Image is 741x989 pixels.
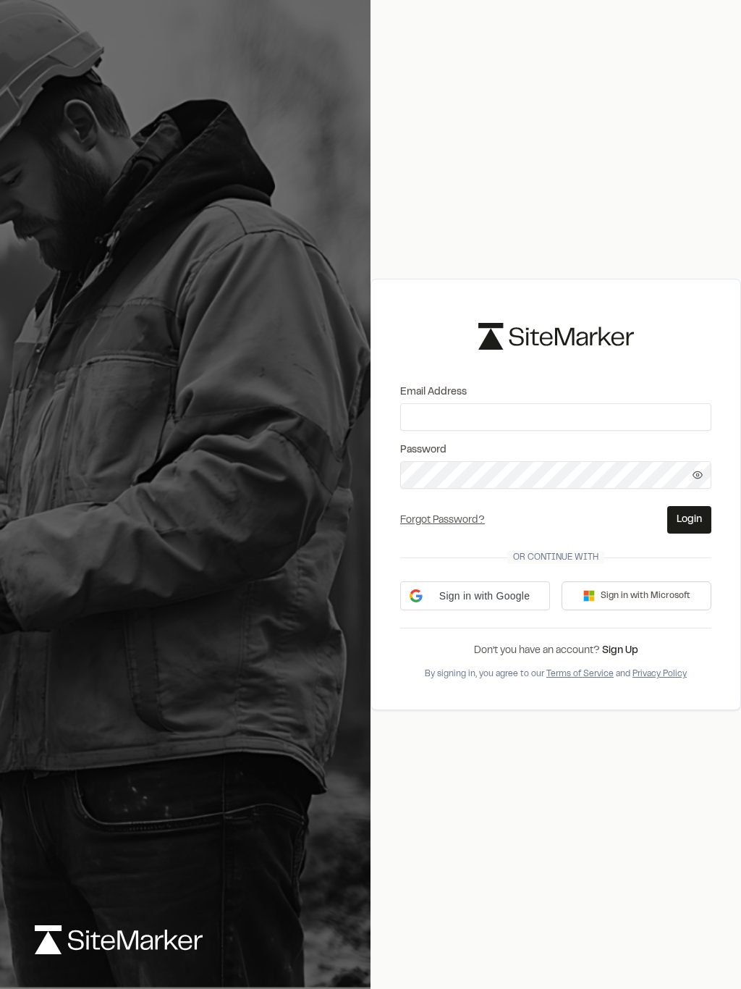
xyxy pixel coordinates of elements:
[428,589,541,604] span: Sign in with Google
[478,323,634,350] img: logo-black-rebrand.svg
[400,581,550,610] div: Sign in with Google
[602,647,638,655] a: Sign Up
[400,516,485,525] a: Forgot Password?
[562,581,711,610] button: Sign in with Microsoft
[507,551,604,564] span: Or continue with
[667,506,711,534] button: Login
[632,668,687,681] button: Privacy Policy
[35,925,203,954] img: logo-white-rebrand.svg
[400,384,711,400] label: Email Address
[400,643,711,659] div: Don’t you have an account?
[546,668,614,681] button: Terms of Service
[400,442,711,458] label: Password
[400,668,711,681] div: By signing in, you agree to our and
